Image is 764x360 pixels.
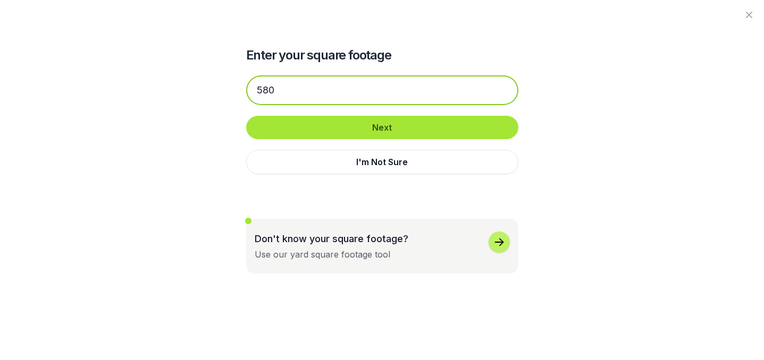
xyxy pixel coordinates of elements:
button: I'm Not Sure [246,150,518,174]
p: Don't know your square footage? [255,232,408,246]
h2: Enter your square footage [246,47,518,64]
button: Next [246,116,518,139]
div: Use our yard square footage tool [255,248,390,261]
button: Don't know your square footage?Use our yard square footage tool [246,219,518,273]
